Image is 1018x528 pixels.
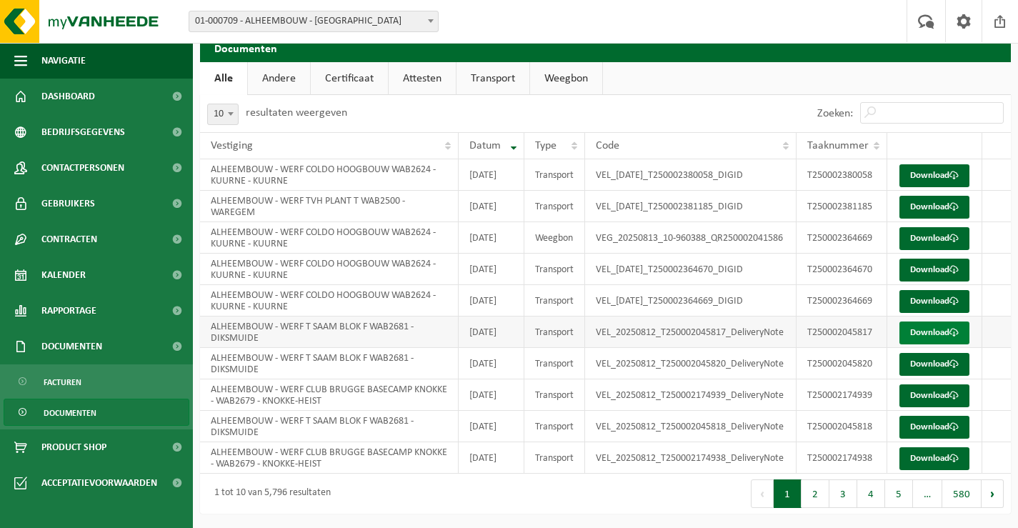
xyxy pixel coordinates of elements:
span: Bedrijfsgegevens [41,114,125,150]
td: Weegbon [524,222,585,254]
td: VEL_20250812_T250002174939_DeliveryNote [585,379,797,411]
a: Download [899,322,969,344]
td: Transport [524,317,585,348]
td: [DATE] [459,348,524,379]
a: Download [899,227,969,250]
span: Acceptatievoorwaarden [41,465,157,501]
td: ALHEEMBOUW - WERF CLUB BRUGGE BASECAMP KNOKKE - WAB2679 - KNOKKE-HEIST [200,379,459,411]
td: VEL_[DATE]_T250002381185_DIGID [585,191,797,222]
td: Transport [524,348,585,379]
td: T250002045817 [797,317,887,348]
button: 580 [942,479,982,508]
span: 01-000709 - ALHEEMBOUW - OOSTNIEUWKERKE [189,11,439,32]
td: VEL_20250812_T250002045817_DeliveryNote [585,317,797,348]
td: [DATE] [459,317,524,348]
a: Download [899,164,969,187]
td: ALHEEMBOUW - WERF COLDO HOOGBOUW WAB2624 - KUURNE - KUURNE [200,285,459,317]
a: Download [899,196,969,219]
a: Alle [200,62,247,95]
td: Transport [524,285,585,317]
td: T250002364669 [797,285,887,317]
td: ALHEEMBOUW - WERF COLDO HOOGBOUW WAB2624 - KUURNE - KUURNE [200,159,459,191]
a: Download [899,290,969,313]
td: ALHEEMBOUW - WERF TVH PLANT T WAB2500 - WAREGEM [200,191,459,222]
td: T250002381185 [797,191,887,222]
td: Transport [524,379,585,411]
span: Documenten [41,329,102,364]
td: Transport [524,254,585,285]
a: Download [899,353,969,376]
span: Facturen [44,369,81,396]
td: T250002364670 [797,254,887,285]
td: [DATE] [459,254,524,285]
td: [DATE] [459,159,524,191]
td: [DATE] [459,285,524,317]
td: [DATE] [459,379,524,411]
a: Download [899,447,969,470]
span: Datum [469,140,501,151]
button: 2 [802,479,829,508]
td: T250002174938 [797,442,887,474]
td: [DATE] [459,191,524,222]
td: VEL_[DATE]_T250002364670_DIGID [585,254,797,285]
td: VEL_20250812_T250002045818_DeliveryNote [585,411,797,442]
a: Transport [456,62,529,95]
button: 3 [829,479,857,508]
span: Type [535,140,557,151]
span: Dashboard [41,79,95,114]
a: Andere [248,62,310,95]
td: [DATE] [459,442,524,474]
td: T250002380058 [797,159,887,191]
span: Gebruikers [41,186,95,221]
td: VEL_[DATE]_T250002380058_DIGID [585,159,797,191]
td: ALHEEMBOUW - WERF T SAAM BLOK F WAB2681 - DIKSMUIDE [200,317,459,348]
span: Contactpersonen [41,150,124,186]
td: Transport [524,159,585,191]
td: ALHEEMBOUW - WERF COLDO HOOGBOUW WAB2624 - KUURNE - KUURNE [200,254,459,285]
button: 4 [857,479,885,508]
td: T250002045818 [797,411,887,442]
button: Previous [751,479,774,508]
td: T250002364669 [797,222,887,254]
td: VEL_[DATE]_T250002364669_DIGID [585,285,797,317]
a: Weegbon [530,62,602,95]
span: Taaknummer [807,140,869,151]
span: Code [596,140,619,151]
a: Attesten [389,62,456,95]
td: VEG_20250813_10-960388_QR250002041586 [585,222,797,254]
a: Facturen [4,368,189,395]
td: Transport [524,411,585,442]
button: Next [982,479,1004,508]
span: … [913,479,942,508]
td: Transport [524,442,585,474]
span: Contracten [41,221,97,257]
a: Download [899,259,969,282]
a: Download [899,416,969,439]
button: 5 [885,479,913,508]
span: Documenten [44,399,96,427]
span: Product Shop [41,429,106,465]
a: Certificaat [311,62,388,95]
a: Documenten [4,399,189,426]
a: Download [899,384,969,407]
h2: Documenten [200,34,1011,61]
label: Zoeken: [817,108,853,119]
td: VEL_20250812_T250002045820_DeliveryNote [585,348,797,379]
td: ALHEEMBOUW - WERF T SAAM BLOK F WAB2681 - DIKSMUIDE [200,411,459,442]
span: 10 [207,104,239,125]
td: T250002174939 [797,379,887,411]
span: Rapportage [41,293,96,329]
button: 1 [774,479,802,508]
div: 1 tot 10 van 5,796 resultaten [207,481,331,507]
td: [DATE] [459,411,524,442]
label: resultaten weergeven [246,107,347,119]
td: T250002045820 [797,348,887,379]
span: Navigatie [41,43,86,79]
span: 10 [208,104,238,124]
td: ALHEEMBOUW - WERF T SAAM BLOK F WAB2681 - DIKSMUIDE [200,348,459,379]
span: 01-000709 - ALHEEMBOUW - OOSTNIEUWKERKE [189,11,438,31]
td: ALHEEMBOUW - WERF COLDO HOOGBOUW WAB2624 - KUURNE - KUURNE [200,222,459,254]
span: Kalender [41,257,86,293]
span: Vestiging [211,140,253,151]
td: [DATE] [459,222,524,254]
